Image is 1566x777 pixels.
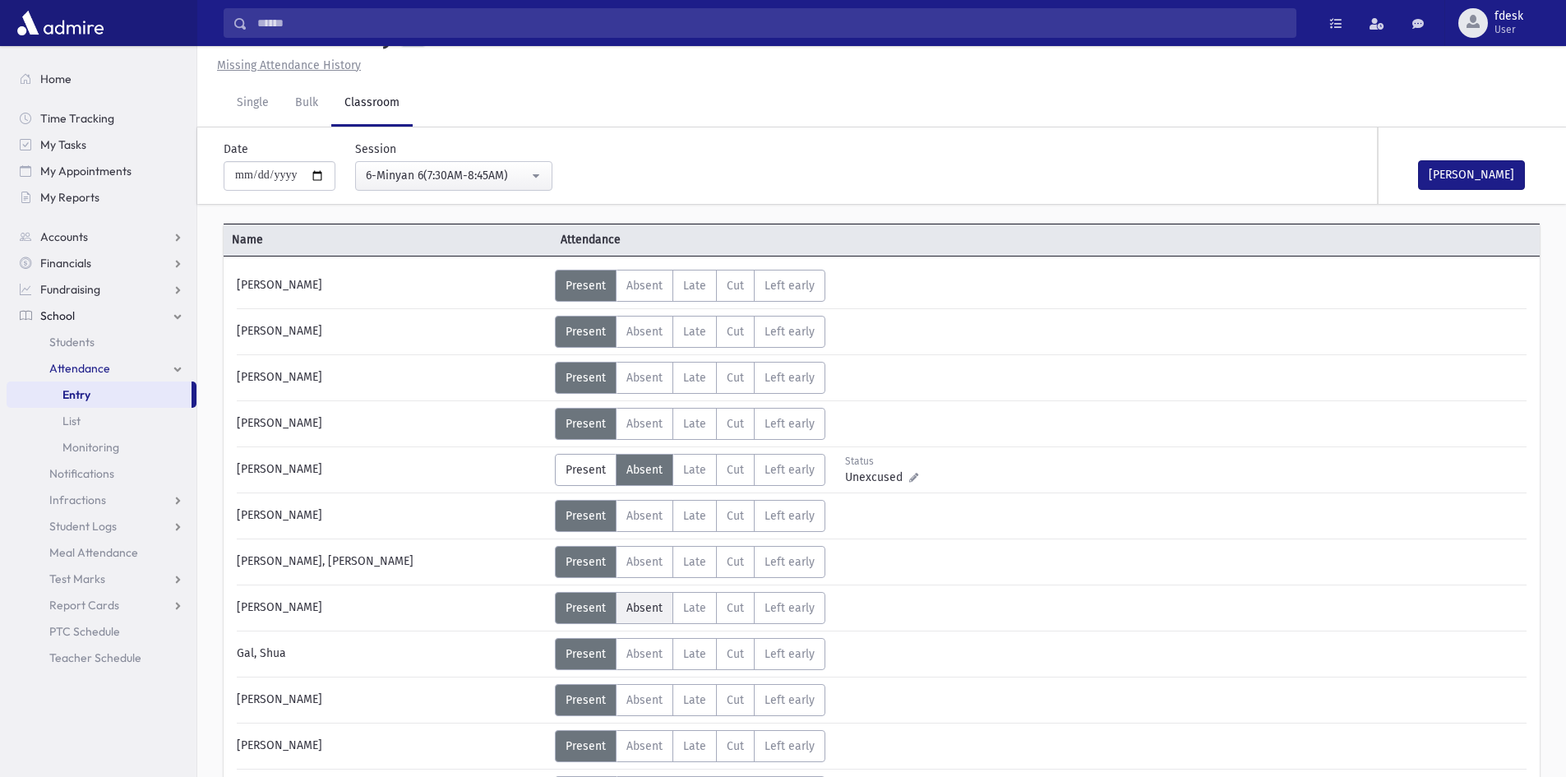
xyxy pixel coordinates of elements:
span: Absent [626,647,663,661]
a: Fundraising [7,276,196,303]
span: Present [566,279,606,293]
span: Cut [727,555,744,569]
span: Cut [727,417,744,431]
span: Left early [765,601,815,615]
a: Bulk [282,81,331,127]
label: Session [355,141,396,158]
span: Attendance [49,361,110,376]
span: Left early [765,647,815,661]
span: Cut [727,371,744,385]
span: Absent [626,555,663,569]
a: Single [224,81,282,127]
span: User [1494,23,1523,36]
span: Cut [727,647,744,661]
span: Cut [727,325,744,339]
a: Missing Attendance History [210,58,361,72]
div: 6-Minyan 6(7:30AM-8:45AM) [366,167,529,184]
span: Absent [626,739,663,753]
span: Absent [626,601,663,615]
span: Meal Attendance [49,545,138,560]
span: Name [224,231,552,248]
span: Present [566,601,606,615]
a: Financials [7,250,196,276]
div: [PERSON_NAME] [229,270,555,302]
span: Unexcused [845,469,909,486]
a: School [7,303,196,329]
span: Home [40,72,72,86]
span: Accounts [40,229,88,244]
span: List [62,414,81,428]
div: AttTypes [555,454,825,486]
span: Report Cards [49,598,119,613]
div: AttTypes [555,592,825,624]
span: Late [683,647,706,661]
span: School [40,308,75,323]
span: Cut [727,739,744,753]
span: Left early [765,739,815,753]
a: Attendance [7,355,196,382]
span: Left early [765,325,815,339]
span: Attendance [552,231,881,248]
a: Accounts [7,224,196,250]
span: fdesk [1494,10,1523,23]
span: Left early [765,417,815,431]
span: Present [566,693,606,707]
a: Entry [7,382,192,408]
span: Entry [62,387,90,402]
span: Left early [765,463,815,477]
span: Left early [765,509,815,523]
span: Cut [727,463,744,477]
a: Teacher Schedule [7,645,196,671]
span: Present [566,325,606,339]
span: Present [566,371,606,385]
span: Late [683,601,706,615]
span: Absent [626,509,663,523]
div: AttTypes [555,316,825,348]
span: Late [683,739,706,753]
span: Cut [727,601,744,615]
span: Left early [765,279,815,293]
input: Search [247,8,1296,38]
a: My Appointments [7,158,196,184]
span: Cut [727,279,744,293]
span: Left early [765,693,815,707]
div: AttTypes [555,408,825,440]
div: [PERSON_NAME] [229,316,555,348]
div: AttTypes [555,730,825,762]
span: Absent [626,417,663,431]
img: AdmirePro [13,7,108,39]
span: My Tasks [40,137,86,152]
a: Notifications [7,460,196,487]
span: PTC Schedule [49,624,120,639]
span: Present [566,555,606,569]
div: AttTypes [555,270,825,302]
span: Left early [765,555,815,569]
span: Late [683,417,706,431]
a: Infractions [7,487,196,513]
span: Late [683,279,706,293]
span: Absent [626,279,663,293]
span: Late [683,693,706,707]
div: [PERSON_NAME] [229,362,555,394]
span: Late [683,371,706,385]
a: PTC Schedule [7,618,196,645]
div: AttTypes [555,638,825,670]
div: [PERSON_NAME] [229,730,555,762]
a: Classroom [331,81,413,127]
span: Fundraising [40,282,100,297]
div: Status [845,454,918,469]
a: My Reports [7,184,196,210]
span: Test Marks [49,571,105,586]
a: Report Cards [7,592,196,618]
a: Monitoring [7,434,196,460]
span: Absent [626,325,663,339]
div: [PERSON_NAME], [PERSON_NAME] [229,546,555,578]
span: Notifications [49,466,114,481]
span: Present [566,463,606,477]
span: Late [683,555,706,569]
a: Meal Attendance [7,539,196,566]
span: My Reports [40,190,99,205]
span: My Appointments [40,164,132,178]
span: Late [683,509,706,523]
a: Student Logs [7,513,196,539]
